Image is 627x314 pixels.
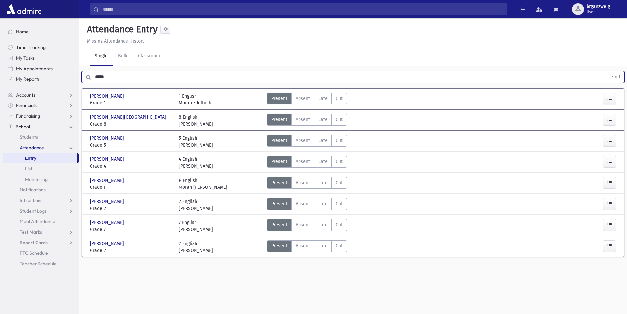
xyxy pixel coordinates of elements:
[90,177,125,184] span: [PERSON_NAME]
[267,177,347,191] div: AttTypes
[16,102,37,108] span: Financials
[3,216,79,227] a: Meal Attendance
[3,42,79,53] a: Time Tracking
[3,142,79,153] a: Attendance
[25,176,48,182] span: Monitoring
[318,200,327,207] span: Late
[3,258,79,269] a: Teacher Schedule
[25,166,32,172] span: List
[90,240,125,247] span: [PERSON_NAME]
[90,219,125,226] span: [PERSON_NAME]
[90,100,172,106] span: Grade 1
[3,237,79,248] a: Report Cards
[179,93,211,106] div: 1 English Morah Edeltuch
[267,240,347,254] div: AttTypes
[296,221,310,228] span: Absent
[3,90,79,100] a: Accounts
[336,200,343,207] span: Cut
[267,135,347,149] div: AttTypes
[20,261,57,267] span: Teacher Schedule
[16,76,40,82] span: My Reports
[3,206,79,216] a: Student Logs
[90,47,113,66] a: Single
[3,100,79,111] a: Financials
[336,116,343,123] span: Cut
[16,55,35,61] span: My Tasks
[3,121,79,132] a: School
[90,247,172,254] span: Grade 2
[296,158,310,165] span: Absent
[20,134,38,140] span: Students
[296,116,310,123] span: Absent
[318,116,327,123] span: Late
[296,95,310,102] span: Absent
[587,4,610,9] span: brganzweig
[296,137,310,144] span: Absent
[318,221,327,228] span: Late
[336,158,343,165] span: Cut
[90,142,172,149] span: Grade 5
[99,3,507,15] input: Search
[271,95,287,102] span: Present
[3,26,79,37] a: Home
[318,158,327,165] span: Late
[20,197,42,203] span: Infractions
[3,111,79,121] a: Fundraising
[20,240,48,245] span: Report Cards
[271,243,287,249] span: Present
[179,156,213,170] div: 4 English [PERSON_NAME]
[3,195,79,206] a: Infractions
[267,93,347,106] div: AttTypes
[90,121,172,128] span: Grade 8
[20,229,42,235] span: Test Marks
[318,179,327,186] span: Late
[20,187,46,193] span: Notifications
[20,208,47,214] span: Student Logs
[267,219,347,233] div: AttTypes
[318,137,327,144] span: Late
[3,174,79,185] a: Monitoring
[16,92,35,98] span: Accounts
[84,38,144,44] a: Missing Attendance History
[336,243,343,249] span: Cut
[271,200,287,207] span: Present
[179,219,213,233] div: 7 English [PERSON_NAME]
[336,95,343,102] span: Cut
[3,227,79,237] a: Test Marks
[271,179,287,186] span: Present
[267,156,347,170] div: AttTypes
[587,9,610,14] span: User
[179,114,213,128] div: 8 English [PERSON_NAME]
[271,137,287,144] span: Present
[3,53,79,63] a: My Tasks
[16,29,29,35] span: Home
[90,198,125,205] span: [PERSON_NAME]
[113,47,133,66] a: Bulk
[16,66,53,71] span: My Appointments
[25,155,36,161] span: Entry
[3,63,79,74] a: My Appointments
[3,132,79,142] a: Students
[90,114,168,121] span: [PERSON_NAME][GEOGRAPHIC_DATA]
[3,153,77,163] a: Entry
[179,177,227,191] div: P English Morah [PERSON_NAME]
[271,116,287,123] span: Present
[296,179,310,186] span: Absent
[271,221,287,228] span: Present
[607,71,624,83] button: Find
[20,250,48,256] span: PTC Schedule
[20,145,44,151] span: Attendance
[267,198,347,212] div: AttTypes
[87,38,144,44] u: Missing Attendance History
[3,185,79,195] a: Notifications
[267,114,347,128] div: AttTypes
[90,226,172,233] span: Grade 7
[16,113,40,119] span: Fundraising
[133,47,165,66] a: Classroom
[90,163,172,170] span: Grade 4
[318,243,327,249] span: Late
[336,179,343,186] span: Cut
[318,95,327,102] span: Late
[3,163,79,174] a: List
[20,218,55,224] span: Meal Attendance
